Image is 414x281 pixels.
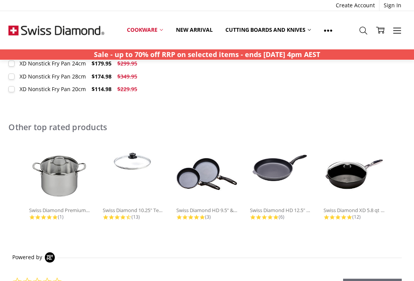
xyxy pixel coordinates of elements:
[176,207,238,214] div: Swiss Diamond HD 9.5" & 11"...
[94,50,320,59] strong: Sale - up to 70% off RRP on selected items - ends [DATE] 4pm AEST
[169,21,219,38] a: New arrival
[8,11,104,49] img: Free Shipping On Every Order
[250,144,311,214] a: Swiss Diamond HD 12.5" Nonstick Fry...
[176,214,238,220] div: 3 Total Reviews
[92,73,112,80] span: $174.98
[29,214,90,220] div: 1 Total Reviews
[176,144,238,214] a: Swiss Diamond HD 9.5" & 11"...
[117,73,137,80] span: $349.95
[92,85,112,93] span: $114.98
[103,207,164,214] div: Swiss Diamond 10.25" Tempered Glass...
[117,60,137,67] span: $299.95
[20,60,86,67] div: XD Nonstick Fry Pan 24cm
[12,254,42,260] span: Powered by
[20,85,86,93] div: XD Nonstick Fry Pan 20cm
[120,21,169,38] a: Cookware
[29,144,90,214] a: Swiss Diamond Premium Steel DLX 7.6...
[92,60,112,67] span: $179.95
[103,214,164,220] div: 13 Total Reviews
[324,207,385,214] div: Swiss Diamond XD 5.8 qt Nonstick...
[219,21,317,38] a: Cutting boards and knives
[317,21,339,39] a: Show All
[8,124,405,131] h2: Other top rated products
[117,85,137,93] span: $229.95
[103,144,164,214] a: Swiss Diamond 10.25" Tempered Glass...
[250,214,311,220] div: 6 Total Reviews
[250,207,311,214] div: Swiss Diamond HD 12.5" Nonstick Fry...
[324,214,385,220] div: 12 Total Reviews
[29,207,90,214] div: Swiss Diamond Premium Steel DLX 7.6...
[20,73,86,80] div: XD Nonstick Fry Pan 28cm
[324,144,385,214] a: Swiss Diamond XD 5.8 qt Nonstick...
